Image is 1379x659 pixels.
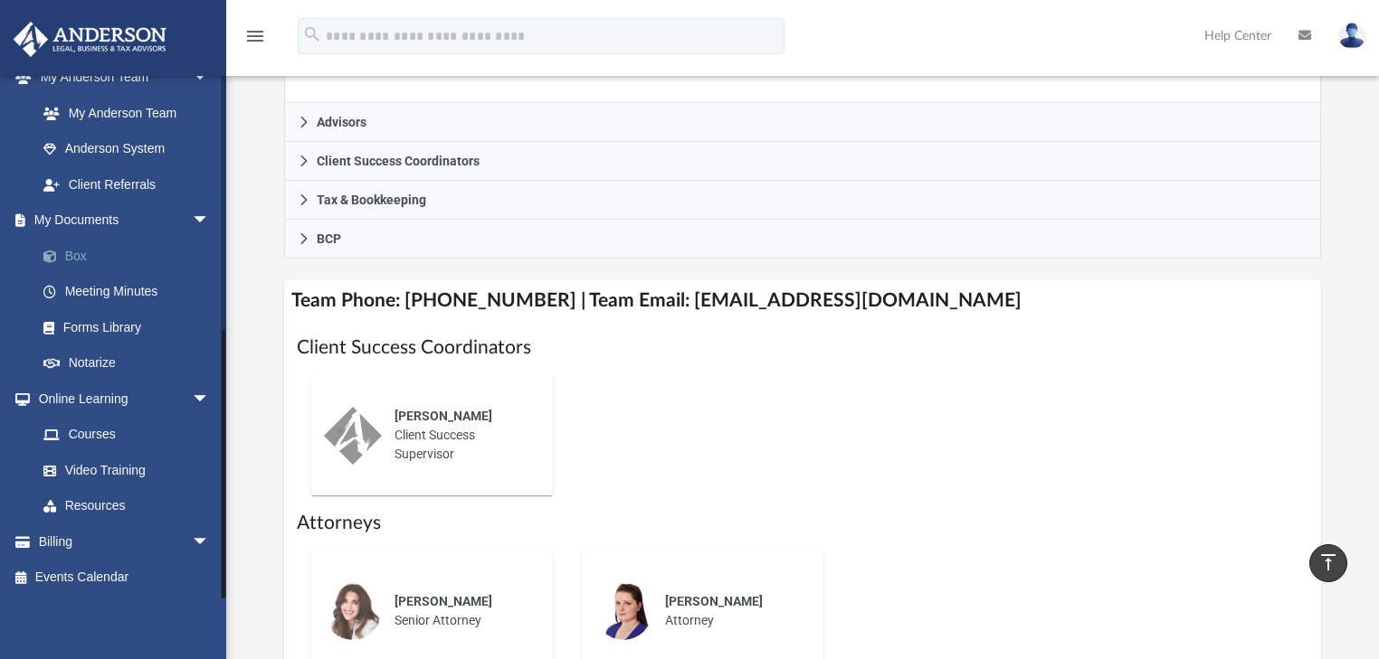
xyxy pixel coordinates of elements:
a: BCP [284,220,1322,259]
span: arrow_drop_down [192,60,228,97]
a: Forms Library [25,309,228,345]
a: Anderson System [25,131,228,167]
i: vertical_align_top [1317,551,1339,573]
a: Tax & Bookkeeping [284,181,1322,220]
img: thumbnail [324,407,382,465]
span: arrow_drop_down [192,202,228,240]
img: thumbnail [594,582,652,640]
div: Client Success Supervisor [382,394,540,476]
a: My Anderson Team [25,95,219,131]
img: Anderson Advisors Platinum Portal [8,22,172,57]
a: Courses [25,417,228,453]
a: menu [244,34,266,47]
a: Billingarrow_drop_down [13,523,237,560]
span: Advisors [317,116,366,128]
h1: Client Success Coordinators [297,334,1309,361]
a: Online Learningarrow_drop_down [13,381,228,417]
a: Resources [25,488,228,524]
a: vertical_align_top [1309,544,1347,582]
i: search [302,24,322,44]
a: Video Training [25,452,219,488]
span: [PERSON_NAME] [395,594,492,608]
span: arrow_drop_down [192,523,228,560]
div: Senior Attorney [382,579,540,643]
img: thumbnail [324,582,382,640]
h1: Attorneys [297,510,1309,536]
a: My Anderson Teamarrow_drop_down [13,60,228,96]
div: Attorney [652,579,811,643]
a: Client Success Coordinators [284,142,1322,181]
a: Events Calendar [13,560,237,596]
h4: Team Phone: [PHONE_NUMBER] | Team Email: [EMAIL_ADDRESS][DOMAIN_NAME] [284,280,1322,321]
span: [PERSON_NAME] [665,594,763,608]
img: User Pic [1338,23,1365,49]
a: Client Referrals [25,166,228,202]
a: My Documentsarrow_drop_down [13,202,237,239]
span: BCP [317,232,341,245]
a: Box [25,238,237,274]
a: Notarize [25,345,237,381]
span: Client Success Coordinators [317,155,480,167]
span: arrow_drop_down [192,381,228,418]
i: menu [244,25,266,47]
a: Advisors [284,103,1322,142]
a: Meeting Minutes [25,274,237,310]
span: [PERSON_NAME] [395,409,492,423]
span: Tax & Bookkeeping [317,193,426,206]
